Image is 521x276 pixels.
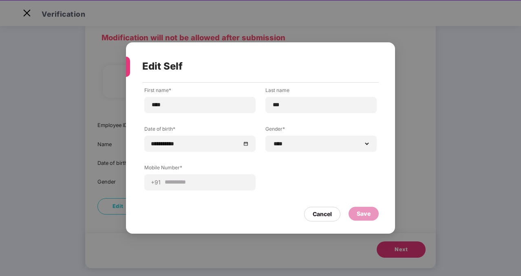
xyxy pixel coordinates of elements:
label: Date of birth* [144,125,256,136]
label: Last name [265,87,377,97]
div: Cancel [313,210,332,219]
label: Mobile Number* [144,164,256,174]
span: +91 [151,178,164,186]
div: Edit Self [142,50,359,82]
label: Gender* [265,125,377,136]
label: First name* [144,87,256,97]
div: Save [357,209,371,218]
